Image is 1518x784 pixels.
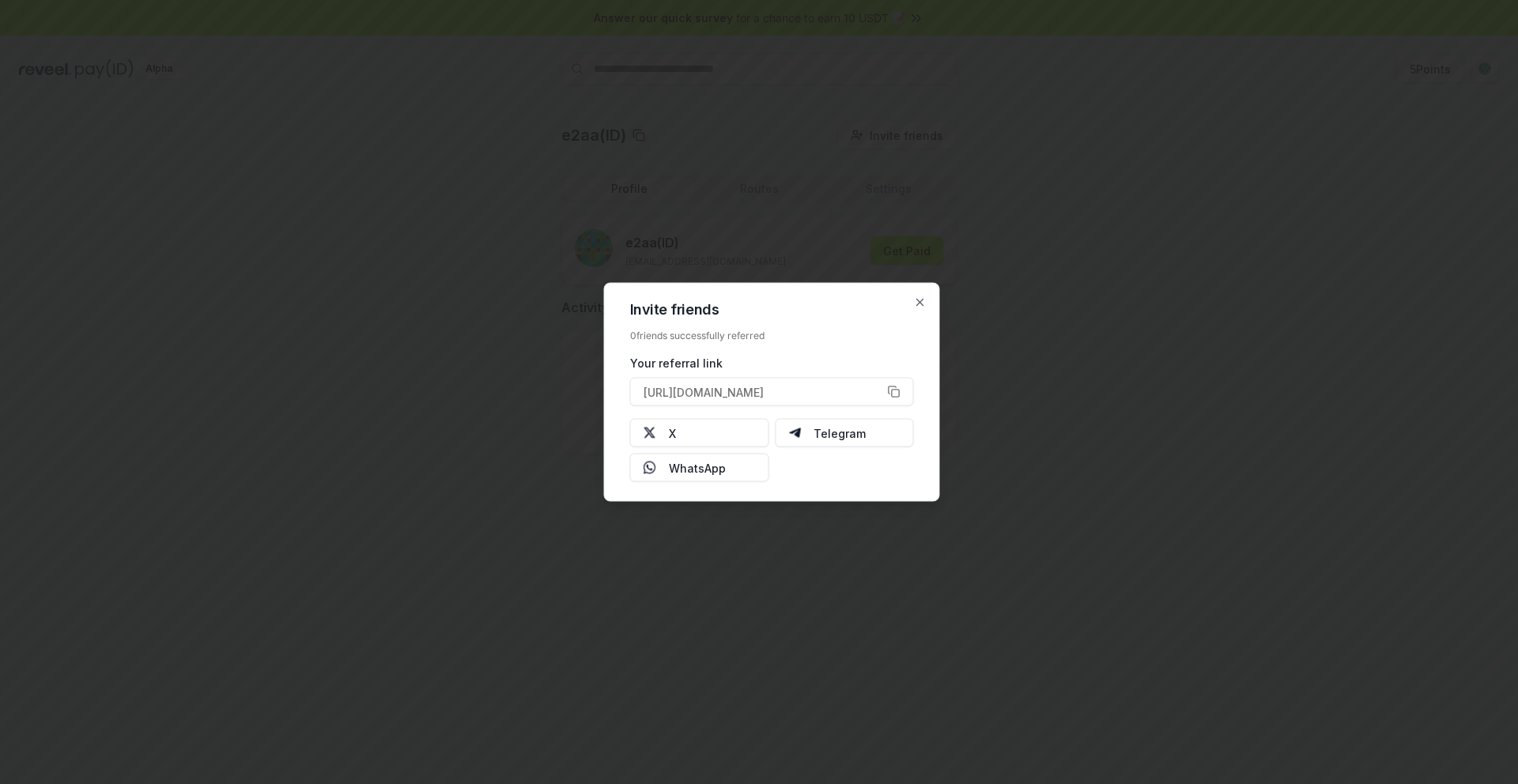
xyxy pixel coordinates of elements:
button: Telegram [775,419,914,447]
img: Whatsapp [644,462,656,474]
h2: Invite friends [630,303,914,317]
button: [URL][DOMAIN_NAME] [630,378,914,406]
div: 0 friends successfully referred [630,330,914,342]
img: Telegram [788,427,801,439]
span: [URL][DOMAIN_NAME] [644,383,764,400]
button: WhatsApp [630,454,769,482]
div: Your referral link [630,355,914,371]
img: X [644,427,656,439]
button: X [630,419,769,447]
